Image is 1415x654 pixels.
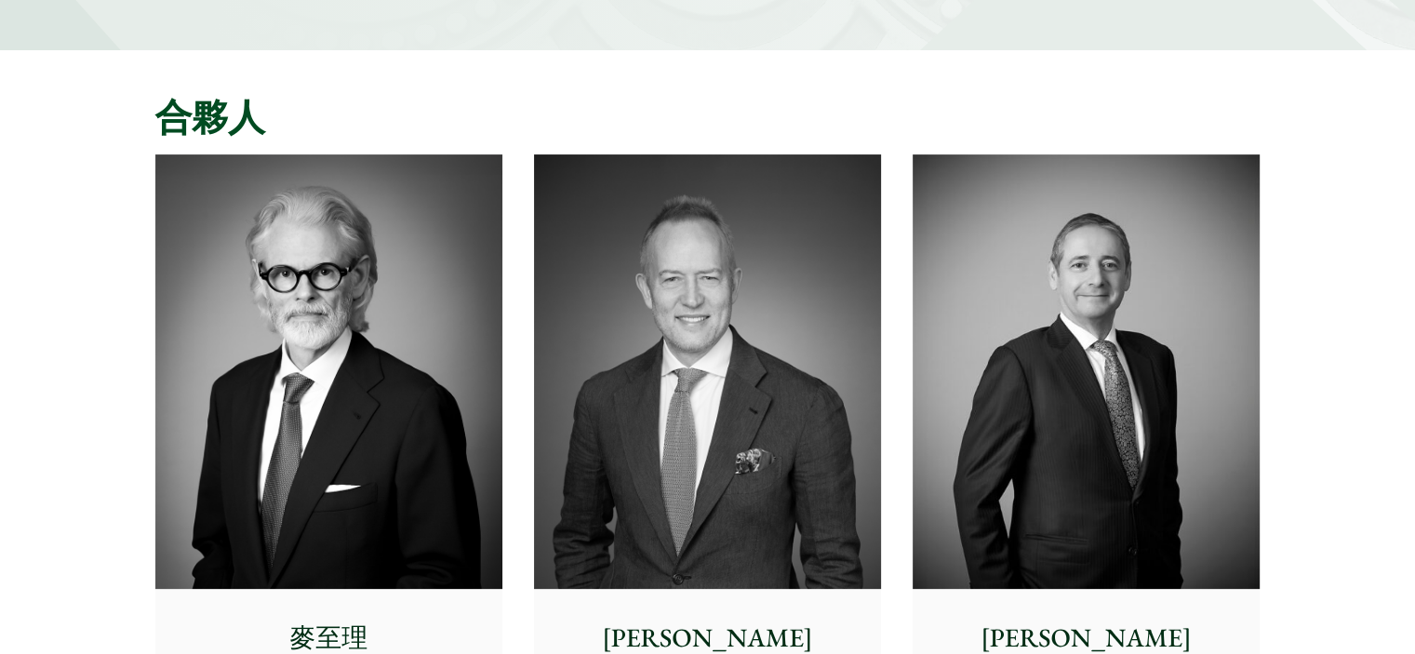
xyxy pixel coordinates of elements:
[155,95,1261,140] h2: 合夥人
